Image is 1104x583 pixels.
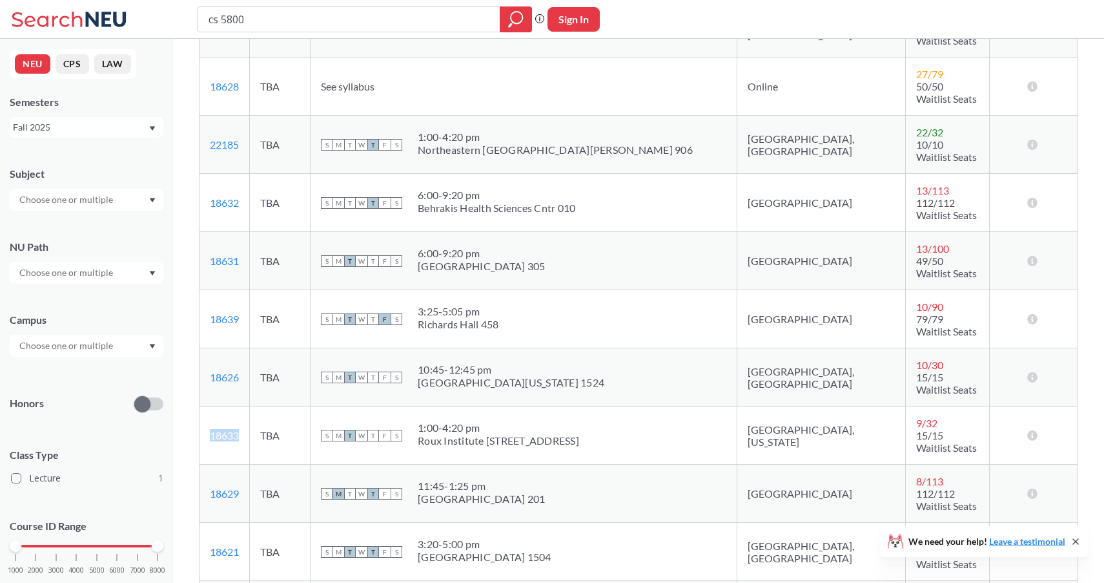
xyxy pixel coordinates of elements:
[130,567,145,574] span: 7000
[356,372,367,383] span: W
[210,138,239,151] a: 22185
[11,470,163,487] label: Lecture
[210,255,239,267] a: 18631
[344,255,356,267] span: T
[344,430,356,441] span: T
[321,488,332,500] span: S
[737,290,906,348] td: [GEOGRAPHIC_DATA]
[332,197,344,209] span: M
[418,260,545,273] div: [GEOGRAPHIC_DATA] 305
[321,372,332,383] span: S
[391,139,402,151] span: S
[210,429,239,441] a: 18633
[367,372,379,383] span: T
[250,523,311,581] td: TBA
[379,546,391,558] span: F
[737,465,906,523] td: [GEOGRAPHIC_DATA]
[48,567,64,574] span: 3000
[916,138,977,163] span: 10/10 Waitlist Seats
[10,95,163,109] div: Semesters
[367,488,379,500] span: T
[149,198,156,203] svg: Dropdown arrow
[10,519,163,534] p: Course ID Range
[250,407,311,465] td: TBA
[391,546,402,558] span: S
[356,197,367,209] span: W
[250,174,311,232] td: TBA
[737,232,906,290] td: [GEOGRAPHIC_DATA]
[916,80,977,105] span: 50/50 Waitlist Seats
[8,567,23,574] span: 1000
[916,242,949,255] span: 13 / 100
[321,430,332,441] span: S
[418,202,575,215] div: Behrakis Health Sciences Cntr 010
[28,567,43,574] span: 2000
[250,290,311,348] td: TBA
[321,197,332,209] span: S
[916,546,977,570] span: 10/10 Waitlist Seats
[158,471,163,485] span: 1
[149,126,156,131] svg: Dropdown arrow
[418,421,579,434] div: 1:00 - 4:20 pm
[321,80,374,92] span: See syllabus
[15,54,50,74] button: NEU
[379,430,391,441] span: F
[149,271,156,276] svg: Dropdown arrow
[391,255,402,267] span: S
[737,174,906,232] td: [GEOGRAPHIC_DATA]
[916,301,943,313] span: 10 / 90
[332,488,344,500] span: M
[391,313,402,325] span: S
[989,536,1065,547] a: Leave a testimonial
[332,255,344,267] span: M
[356,430,367,441] span: W
[210,546,239,558] a: 18621
[916,417,937,429] span: 9 / 32
[916,359,943,371] span: 10 / 30
[916,313,977,337] span: 79/79 Waitlist Seats
[344,488,356,500] span: T
[250,58,311,116] td: TBA
[344,372,356,383] span: T
[10,313,163,327] div: Campus
[356,488,367,500] span: W
[391,197,402,209] span: S
[210,313,239,325] a: 18639
[916,487,977,512] span: 112/112 Waitlist Seats
[418,434,579,447] div: Roux Institute [STREET_ADDRESS]
[332,430,344,441] span: M
[356,139,367,151] span: W
[418,305,498,318] div: 3:25 - 5:05 pm
[210,371,239,383] a: 18626
[13,338,121,354] input: Choose one or multiple
[379,255,391,267] span: F
[500,6,532,32] div: magnifying glass
[916,184,949,196] span: 13 / 113
[367,197,379,209] span: T
[10,448,163,462] span: Class Type
[321,546,332,558] span: S
[737,407,906,465] td: [GEOGRAPHIC_DATA], [US_STATE]
[149,344,156,349] svg: Dropdown arrow
[418,538,551,551] div: 3:20 - 5:00 pm
[13,120,148,134] div: Fall 2025
[418,189,575,202] div: 6:00 - 9:20 pm
[418,247,545,260] div: 6:00 - 9:20 pm
[10,262,163,284] div: Dropdown arrow
[89,567,105,574] span: 5000
[109,567,125,574] span: 6000
[10,189,163,211] div: Dropdown arrow
[508,10,524,28] svg: magnifying glass
[391,372,402,383] span: S
[332,313,344,325] span: M
[916,255,977,279] span: 49/50 Waitlist Seats
[737,116,906,174] td: [GEOGRAPHIC_DATA], [GEOGRAPHIC_DATA]
[418,143,693,156] div: Northeastern [GEOGRAPHIC_DATA][PERSON_NAME] 906
[916,126,943,138] span: 22 / 32
[10,335,163,357] div: Dropdown arrow
[418,551,551,564] div: [GEOGRAPHIC_DATA] 1504
[250,348,311,407] td: TBA
[908,537,1065,546] span: We need your help!
[916,429,977,454] span: 15/15 Waitlist Seats
[356,313,367,325] span: W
